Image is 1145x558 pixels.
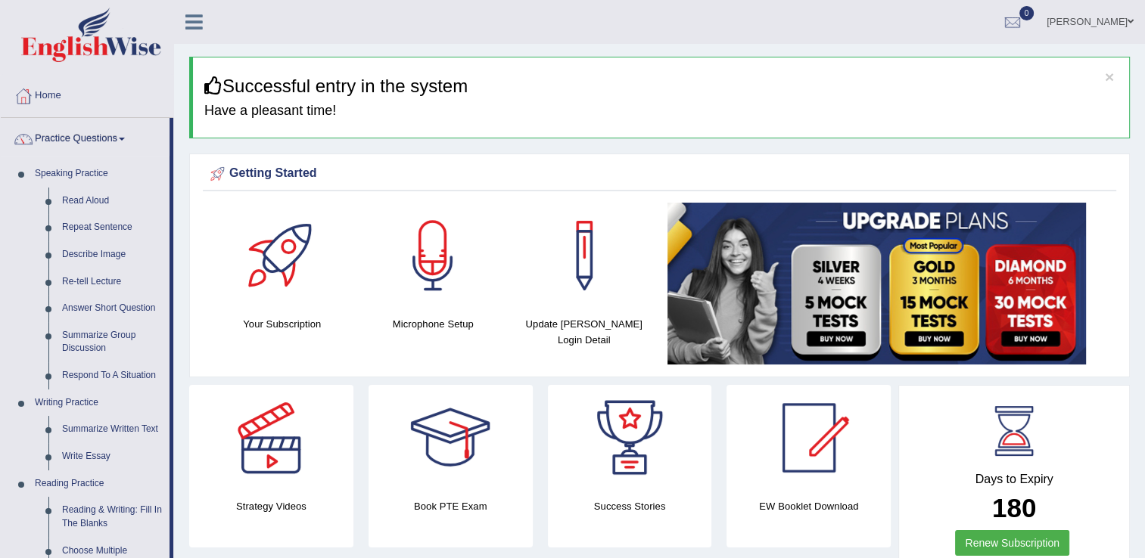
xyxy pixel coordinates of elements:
h3: Successful entry in the system [204,76,1118,96]
a: Writing Practice [28,389,170,417]
h4: Book PTE Exam [369,498,533,514]
h4: Have a pleasant time! [204,104,1118,119]
a: Re-tell Lecture [55,268,170,296]
h4: EW Booklet Download [727,498,891,514]
span: 0 [1019,6,1035,20]
h4: Microphone Setup [366,316,502,332]
a: Describe Image [55,241,170,268]
a: Repeat Sentence [55,214,170,241]
a: Summarize Group Discussion [55,322,170,362]
a: Practice Questions [1,118,170,156]
b: 180 [992,493,1036,522]
h4: Update [PERSON_NAME] Login Detail [516,316,652,348]
a: Reading & Writing: Fill In The Blanks [55,497,170,537]
h4: Strategy Videos [189,498,353,514]
a: Reading Practice [28,470,170,498]
a: Answer Short Question [55,295,170,322]
h4: Your Subscription [214,316,350,332]
a: Home [1,75,173,113]
a: Read Aloud [55,188,170,215]
h4: Days to Expiry [916,473,1112,486]
div: Getting Started [207,163,1112,185]
img: small5.jpg [667,203,1086,364]
a: Summarize Written Text [55,416,170,443]
a: Write Essay [55,443,170,470]
button: × [1105,69,1114,85]
a: Speaking Practice [28,160,170,188]
a: Renew Subscription [955,530,1069,556]
a: Respond To A Situation [55,362,170,389]
h4: Success Stories [548,498,712,514]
